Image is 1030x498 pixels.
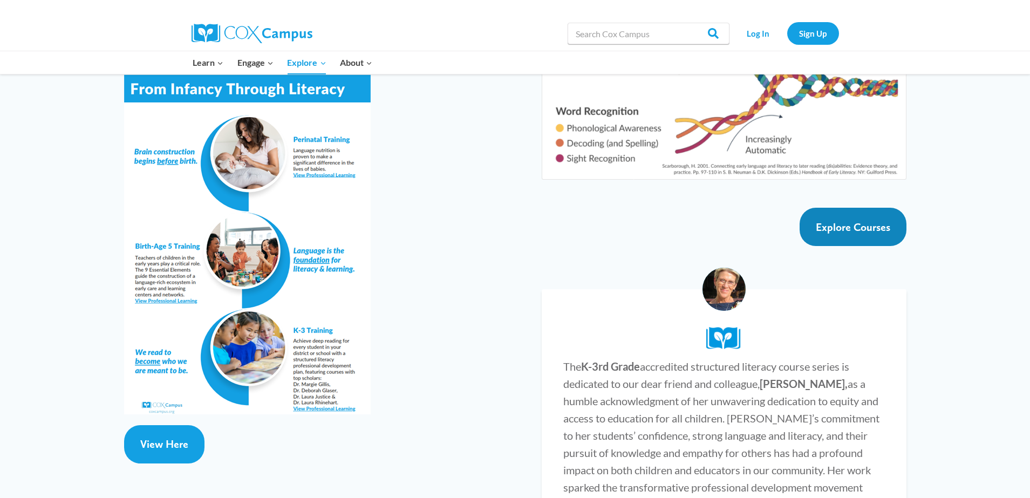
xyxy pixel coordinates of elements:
a: View Here [124,425,204,463]
button: Child menu of Learn [186,51,231,74]
a: Log In [735,22,782,44]
img: _Systems Doc - B5 [124,69,371,414]
span: View Here [140,438,188,451]
strong: [PERSON_NAME], [760,377,848,390]
a: Explore Courses [800,208,906,246]
button: Child menu of Engage [230,51,281,74]
input: Search Cox Campus [568,23,729,44]
button: Child menu of Explore [281,51,333,74]
nav: Primary Navigation [186,51,379,74]
button: Child menu of About [333,51,379,74]
a: Sign Up [787,22,839,44]
img: Cox Campus [192,24,312,43]
nav: Secondary Navigation [735,22,839,44]
span: Explore Courses [816,221,890,234]
strong: K-3rd Grade [581,360,640,373]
